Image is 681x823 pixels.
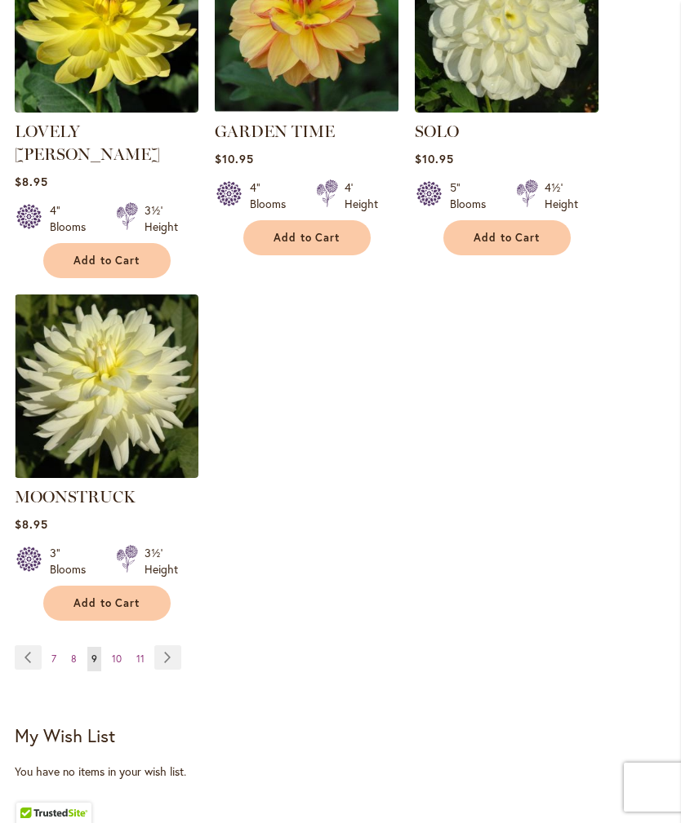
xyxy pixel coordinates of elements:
a: GARDEN TIME [215,122,335,141]
iframe: Launch Accessibility Center [12,765,58,811]
div: 3½' Height [145,545,178,577]
div: 5" Blooms [450,179,496,212]
a: MOONSTRUCK [15,466,198,481]
a: 11 [132,647,149,671]
span: 10 [112,653,122,665]
button: Add to Cart [43,243,171,278]
span: 11 [136,653,145,665]
span: Add to Cart [73,596,140,610]
a: SOLO [415,100,599,116]
div: 4" Blooms [50,202,96,235]
span: Add to Cart [73,254,140,268]
img: MOONSTRUCK [15,294,198,478]
button: Add to Cart [243,220,371,255]
span: 8 [71,653,77,665]
span: 9 [91,653,97,665]
span: 7 [51,653,56,665]
a: 8 [67,647,81,671]
div: 3" Blooms [50,545,96,577]
a: LOVELY [PERSON_NAME] [15,122,160,164]
div: 4" Blooms [250,179,296,212]
div: You have no items in your wish list. [15,763,666,780]
span: $10.95 [215,151,254,166]
button: Add to Cart [43,586,171,621]
a: LOVELY RITA [15,100,198,116]
span: Add to Cart [474,231,541,245]
span: $8.95 [15,516,48,532]
a: SOLO [415,122,459,141]
span: $10.95 [415,151,454,166]
a: 7 [47,647,60,671]
div: 4' Height [345,179,378,212]
div: 4½' Height [545,179,578,212]
span: $8.95 [15,174,48,189]
a: 10 [108,647,126,671]
div: 3½' Height [145,202,178,235]
a: MOONSTRUCK [15,487,136,507]
strong: My Wish List [15,723,115,747]
button: Add to Cart [443,220,571,255]
span: Add to Cart [274,231,340,245]
a: GARDEN TIME [215,100,398,116]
